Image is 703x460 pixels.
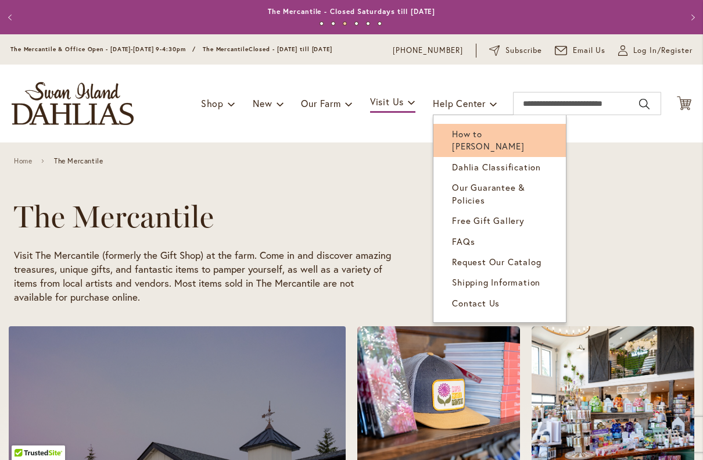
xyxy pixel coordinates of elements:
span: Dahlia Classification [452,161,541,173]
span: Subscribe [505,45,542,56]
button: 1 of 6 [320,22,324,26]
span: Request Our Catalog [452,256,541,268]
span: Help Center [433,97,486,109]
span: Log In/Register [633,45,693,56]
a: [PHONE_NUMBER] [393,45,463,56]
a: Log In/Register [618,45,693,56]
span: New [253,97,272,109]
span: FAQs [452,236,475,247]
span: Email Us [573,45,606,56]
a: Home [14,157,32,165]
span: Visit Us [370,95,404,108]
button: Next [680,6,703,29]
a: The Mercantile - Closed Saturdays till [DATE] [268,7,436,16]
span: How to [PERSON_NAME] [452,128,524,152]
p: Visit The Mercantile (formerly the Gift Shop) at the farm. Come in and discover amazing treasures... [14,248,392,304]
a: store logo [12,82,134,125]
span: Our Farm [301,97,340,109]
a: Email Us [555,45,606,56]
button: 3 of 6 [343,22,347,26]
span: Free Gift Gallery [452,215,525,226]
span: The Mercantile & Office Open - [DATE]-[DATE] 9-4:30pm / The Mercantile [10,45,249,53]
span: The Mercantile [54,157,103,165]
h1: The Mercantile [14,199,655,234]
button: 2 of 6 [331,22,335,26]
span: Shipping Information [452,276,540,288]
span: Contact Us [452,297,500,309]
a: Subscribe [489,45,542,56]
button: 4 of 6 [354,22,358,26]
button: 5 of 6 [366,22,370,26]
span: Our Guarantee & Policies [452,181,525,205]
button: 6 of 6 [378,22,382,26]
span: Closed - [DATE] till [DATE] [249,45,332,53]
span: Shop [201,97,224,109]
